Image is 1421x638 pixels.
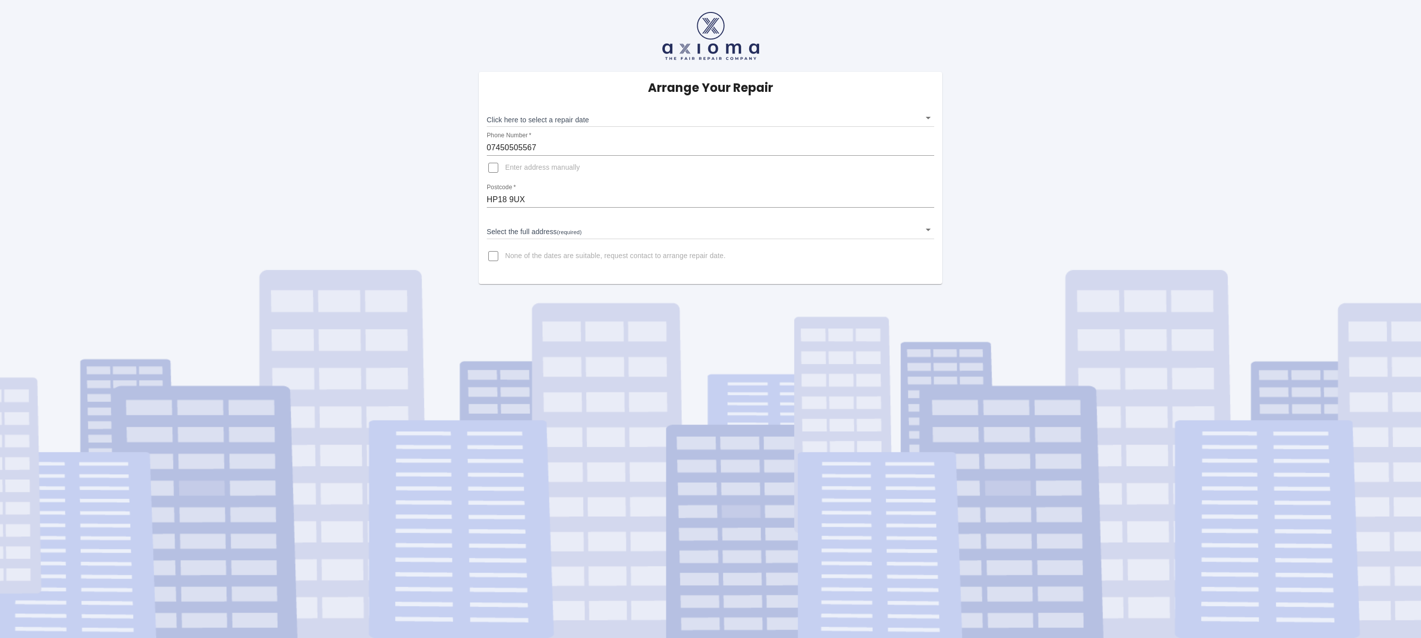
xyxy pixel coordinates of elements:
[487,131,531,140] label: Phone Number
[648,80,773,96] h5: Arrange Your Repair
[662,12,759,60] img: axioma
[505,251,726,261] span: None of the dates are suitable, request contact to arrange repair date.
[487,183,516,192] label: Postcode
[505,163,580,173] span: Enter address manually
